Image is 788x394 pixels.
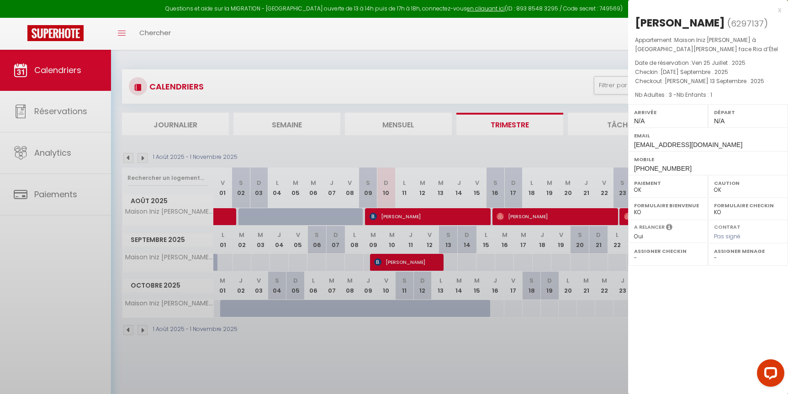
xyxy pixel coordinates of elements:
[677,91,712,99] span: Nb Enfants : 1
[635,77,781,86] p: Checkout :
[634,141,742,148] span: [EMAIL_ADDRESS][DOMAIN_NAME]
[634,131,782,140] label: Email
[714,117,725,125] span: N/A
[635,36,778,53] span: Maison Iniz [PERSON_NAME] à [GEOGRAPHIC_DATA][PERSON_NAME] face Ria d’Étel
[634,117,645,125] span: N/A
[714,179,782,188] label: Caution
[634,155,782,164] label: Mobile
[714,232,740,240] span: Pas signé
[661,68,728,76] span: [DATE] Septembre . 2025
[665,77,764,85] span: [PERSON_NAME] 13 Septembre . 2025
[714,247,782,256] label: Assigner Menage
[634,223,665,231] label: A relancer
[635,91,712,99] span: Nb Adultes : 3 -
[714,108,782,117] label: Départ
[635,68,781,77] p: Checkin :
[692,59,746,67] span: Ven 25 Juillet . 2025
[666,223,672,233] i: Sélectionner OUI si vous souhaiter envoyer les séquences de messages post-checkout
[634,179,702,188] label: Paiement
[634,108,702,117] label: Arrivée
[727,17,768,30] span: ( )
[714,223,740,229] label: Contrat
[634,201,702,210] label: Formulaire Bienvenue
[634,247,702,256] label: Assigner Checkin
[634,165,692,172] span: [PHONE_NUMBER]
[714,201,782,210] label: Formulaire Checkin
[731,18,764,29] span: 6297137
[635,58,781,68] p: Date de réservation :
[635,36,781,54] p: Appartement :
[628,5,781,16] div: x
[635,16,725,30] div: [PERSON_NAME]
[750,356,788,394] iframe: LiveChat chat widget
